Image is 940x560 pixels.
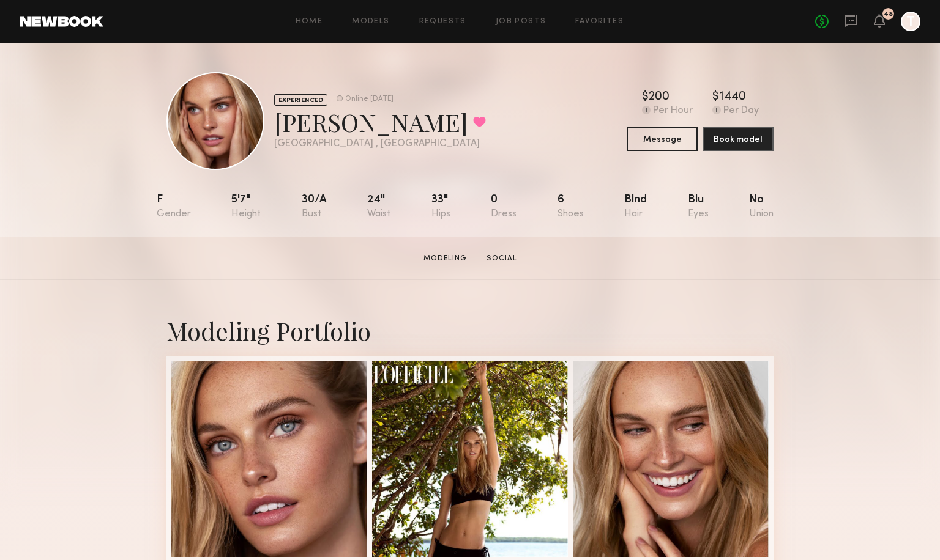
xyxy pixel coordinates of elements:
div: $ [642,91,649,103]
div: 30/a [302,194,327,219]
a: Favorites [575,18,624,26]
div: 48 [884,11,893,18]
a: Models [352,18,389,26]
div: $ [712,91,719,103]
div: Blnd [624,194,647,219]
div: No [749,194,774,219]
div: Blu [688,194,709,219]
div: Online [DATE] [345,95,394,103]
button: Book model [703,127,774,151]
div: [GEOGRAPHIC_DATA] , [GEOGRAPHIC_DATA] [274,139,486,149]
div: 5'7" [231,194,261,219]
a: Social [482,253,522,264]
a: Modeling [419,253,472,264]
a: Home [296,18,323,26]
div: 200 [649,91,670,103]
div: Per Day [723,106,759,117]
div: EXPERIENCED [274,94,327,106]
div: [PERSON_NAME] [274,106,486,138]
div: 6 [558,194,584,219]
div: F [157,194,191,219]
div: 33" [431,194,450,219]
a: T [901,12,920,31]
div: Per Hour [653,106,693,117]
a: Job Posts [496,18,546,26]
div: 1440 [719,91,746,103]
div: 0 [491,194,517,219]
a: Requests [419,18,466,26]
div: Modeling Portfolio [166,314,774,347]
div: 24" [367,194,390,219]
button: Message [627,127,698,151]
